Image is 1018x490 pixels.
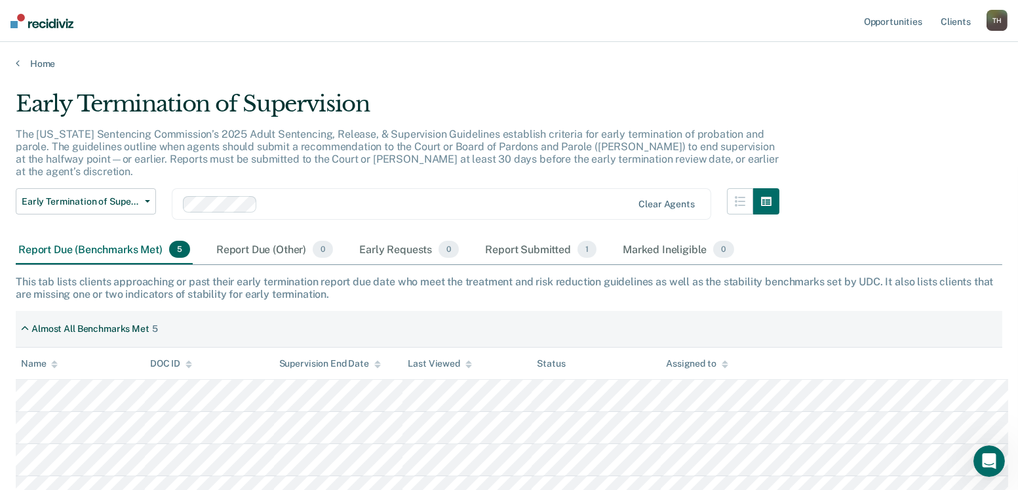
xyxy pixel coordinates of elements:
[973,445,1005,477] iframe: Intercom live chat
[10,14,73,28] img: Recidiviz
[214,235,336,264] div: Report Due (Other)0
[22,196,140,207] span: Early Termination of Supervision
[279,358,381,369] div: Supervision End Date
[16,235,193,264] div: Report Due (Benchmarks Met)5
[16,58,1002,70] a: Home
[666,358,728,369] div: Assigned to
[578,241,597,258] span: 1
[16,276,1002,300] div: This tab lists clients approaching or past their early termination report due date who meet the t...
[713,241,734,258] span: 0
[482,235,599,264] div: Report Submitted1
[16,128,779,178] p: The [US_STATE] Sentencing Commission’s 2025 Adult Sentencing, Release, & Supervision Guidelines e...
[439,241,459,258] span: 0
[152,323,158,335] div: 5
[408,358,471,369] div: Last Viewed
[357,235,461,264] div: Early Requests0
[21,358,58,369] div: Name
[313,241,333,258] span: 0
[16,91,779,128] div: Early Termination of Supervision
[987,10,1008,31] div: T H
[31,323,149,335] div: Almost All Benchmarks Met
[16,318,163,340] div: Almost All Benchmarks Met5
[620,235,737,264] div: Marked Ineligible0
[987,10,1008,31] button: TH
[169,241,190,258] span: 5
[638,199,694,210] div: Clear agents
[16,188,156,214] button: Early Termination of Supervision
[150,358,192,369] div: DOC ID
[537,358,565,369] div: Status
